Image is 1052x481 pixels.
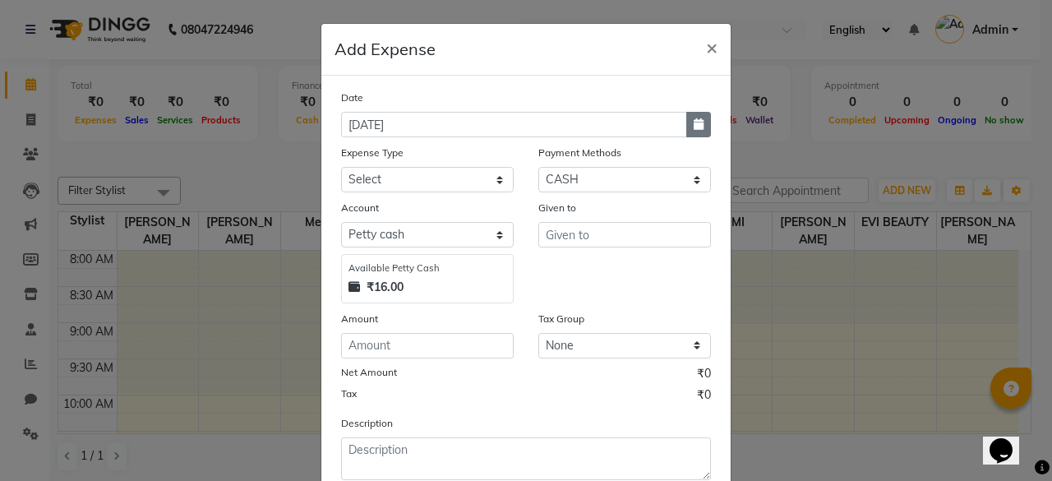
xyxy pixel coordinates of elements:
[538,201,576,215] label: Given to
[341,312,378,326] label: Amount
[538,222,711,247] input: Given to
[538,146,621,160] label: Payment Methods
[335,37,436,62] h5: Add Expense
[341,386,357,401] label: Tax
[341,90,363,105] label: Date
[341,146,404,160] label: Expense Type
[341,201,379,215] label: Account
[341,416,393,431] label: Description
[367,279,404,296] strong: ₹16.00
[697,386,711,408] span: ₹0
[693,24,731,70] button: Close
[697,365,711,386] span: ₹0
[341,333,514,358] input: Amount
[538,312,584,326] label: Tax Group
[983,415,1036,465] iframe: chat widget
[348,261,506,275] div: Available Petty Cash
[706,35,717,59] span: ×
[341,365,397,380] label: Net Amount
